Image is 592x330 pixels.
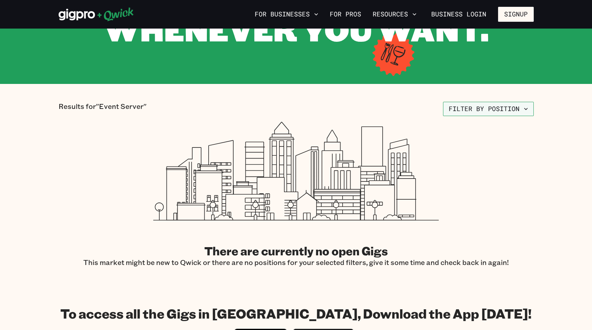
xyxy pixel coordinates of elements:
[83,258,509,267] p: This market might be new to Qwick or there are no positions for your selected filters, give it so...
[83,244,509,258] h2: There are currently no open Gigs
[59,102,146,116] p: Results for "Event Server"
[425,7,492,22] a: Business Login
[252,8,321,20] button: For Businesses
[498,7,534,22] button: Signup
[370,8,419,20] button: Resources
[443,102,534,116] button: Filter by position
[327,8,364,20] a: For Pros
[60,305,532,321] h1: To access all the Gigs in [GEOGRAPHIC_DATA], Download the App [DATE]!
